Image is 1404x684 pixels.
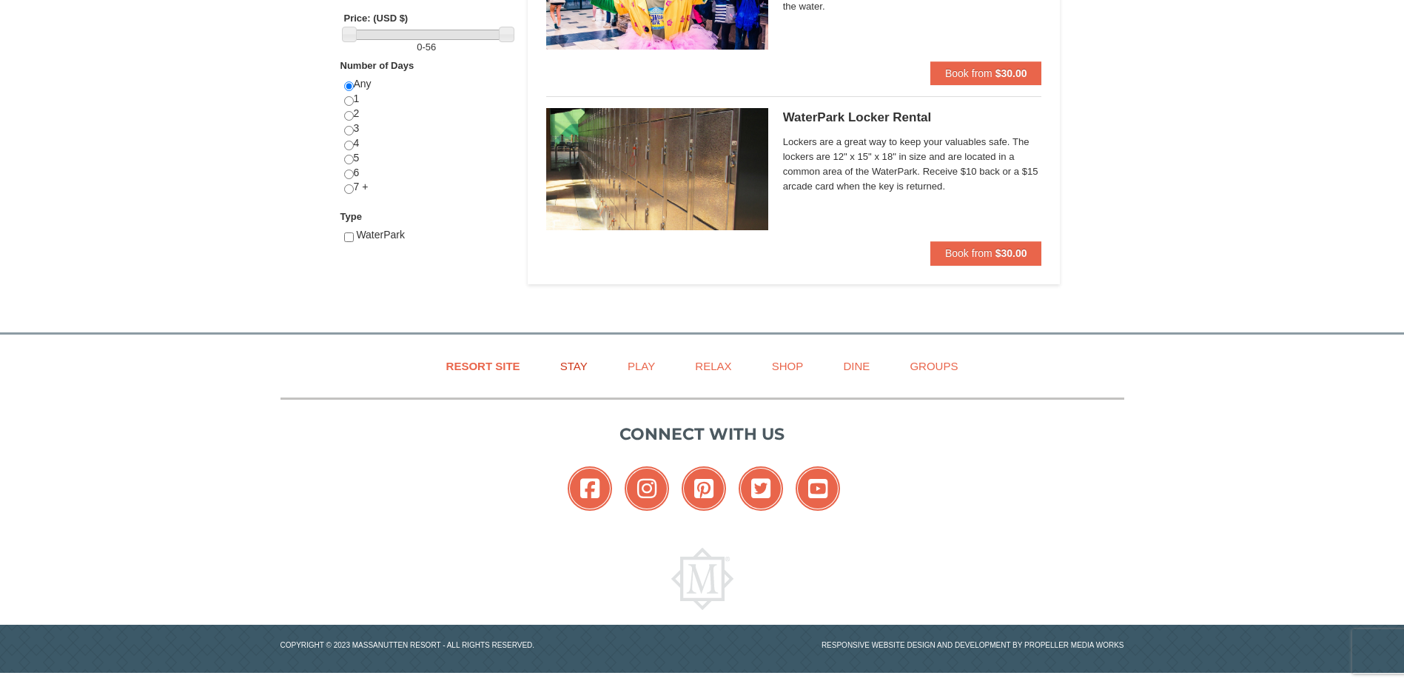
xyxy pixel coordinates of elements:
[344,40,509,55] label: -
[671,548,733,610] img: Massanutten Resort Logo
[428,349,539,383] a: Resort Site
[945,67,992,79] span: Book from
[783,135,1042,194] span: Lockers are a great way to keep your valuables safe. The lockers are 12" x 15" x 18" in size and ...
[995,67,1027,79] strong: $30.00
[930,61,1042,85] button: Book from $30.00
[417,41,422,53] span: 0
[344,13,409,24] strong: Price: (USD $)
[546,108,768,229] img: 6619917-1005-d92ad057.png
[995,247,1027,259] strong: $30.00
[945,247,992,259] span: Book from
[753,349,822,383] a: Shop
[783,110,1042,125] h5: WaterPark Locker Rental
[340,60,414,71] strong: Number of Days
[822,641,1124,649] a: Responsive website design and development by Propeller Media Works
[930,241,1042,265] button: Book from $30.00
[281,422,1124,446] p: Connect with us
[891,349,976,383] a: Groups
[426,41,436,53] span: 56
[676,349,750,383] a: Relax
[824,349,888,383] a: Dine
[542,349,606,383] a: Stay
[356,229,405,241] span: WaterPark
[344,77,509,209] div: Any 1 2 3 4 5 6 7 +
[340,211,362,222] strong: Type
[269,640,702,651] p: Copyright © 2023 Massanutten Resort - All Rights Reserved.
[609,349,674,383] a: Play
